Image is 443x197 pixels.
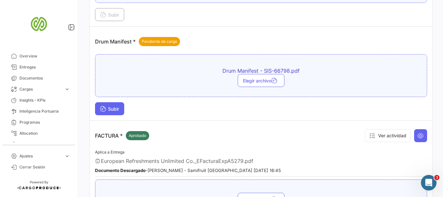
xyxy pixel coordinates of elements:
[94,10,107,23] div: Profile image for Juan
[421,175,437,191] iframe: Intercom live chat
[13,46,117,57] p: [PERSON_NAME] 👋
[5,95,73,106] a: Insights - KPIs
[68,109,89,116] div: • Hace 2h
[365,129,411,142] button: Ver actividad
[23,8,55,40] img: san-miguel-logo.png
[5,51,73,62] a: Overview
[100,12,119,18] span: Subir
[19,130,70,136] span: Allocation
[19,119,70,125] span: Programas
[5,106,73,117] a: Inteligencia Portuaria
[5,128,73,139] a: Allocation
[82,10,95,23] div: Profile image for Andrielle
[95,168,281,173] small: - [PERSON_NAME] - Samifruit [GEOGRAPHIC_DATA] [DATE] 16:45
[148,68,375,74] span: Drum Manifest - SIS-66798.pdf
[19,108,70,114] span: Inteligencia Portuaria
[13,14,67,21] img: logo
[5,139,73,150] a: Courier
[6,125,123,142] div: Envíanos un mensaje
[95,168,146,173] b: Documento Descargado
[19,53,70,59] span: Overview
[142,39,177,44] span: Pendiente de carga
[13,130,108,137] div: Envíanos un mensaje
[87,154,108,158] span: Mensajes
[95,131,149,140] p: FACTURA *
[100,106,119,112] span: Subir
[5,117,73,128] a: Programas
[19,164,70,170] span: Cerrar Sesión
[13,93,116,100] div: Mensaje reciente
[7,97,123,121] div: Profile image for JuanLore Ipsu, dolo sitam? Consect! Adi elitsedd eiu te incid utlabore etd m al...
[65,137,130,163] button: Mensajes
[95,37,180,46] p: Drum Manifest *
[19,153,62,159] span: Ajustes
[64,153,70,159] span: expand_more
[64,86,70,92] span: expand_more
[19,142,70,147] span: Courier
[434,175,439,180] span: 1
[112,10,123,22] div: Cerrar
[13,57,117,79] p: ¿Cómo podemos ayudarte?
[243,78,279,83] span: Elegir archivo
[26,154,40,158] span: Inicio
[6,87,123,121] div: Mensaje recienteProfile image for JuanLore Ipsu, dolo sitam? Consect! Adi elitsedd eiu te incid u...
[29,109,66,116] div: [PERSON_NAME]
[95,150,125,154] span: Aplica a Entrega
[95,102,124,115] button: Subir
[95,8,124,21] button: Subir
[101,158,253,164] span: European Refreshments Unlimited Co._EFacturaExpA5279.pdf
[238,74,284,87] button: Elegir archivo
[5,73,73,84] a: Documentos
[19,86,62,92] span: Cargas
[19,64,70,70] span: Entregas
[5,62,73,73] a: Entregas
[19,97,70,103] span: Insights - KPIs
[129,133,146,139] span: Aprobado
[19,75,70,81] span: Documentos
[13,103,26,116] div: Profile image for Juan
